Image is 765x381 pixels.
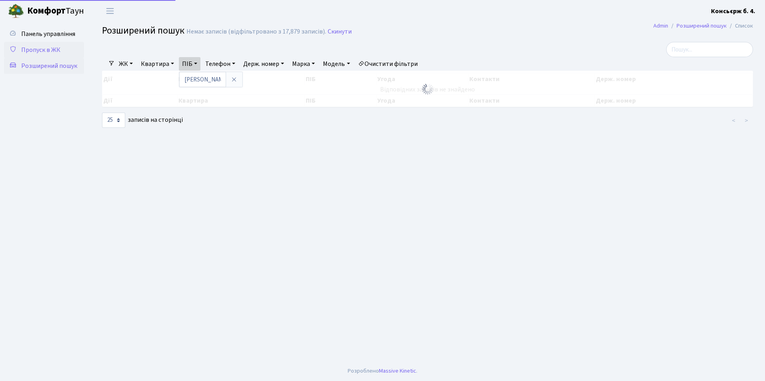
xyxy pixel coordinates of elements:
a: Пропуск в ЖК [4,42,84,58]
div: Розроблено . [348,367,417,375]
span: Таун [27,4,84,18]
a: Марка [289,57,318,71]
div: Немає записів (відфільтровано з 17,879 записів). [186,28,326,36]
span: Розширений пошук [102,24,184,38]
span: Розширений пошук [21,62,77,70]
b: Консьєрж б. 4. [711,7,755,16]
input: Пошук... [666,42,753,57]
a: Очистити фільтри [355,57,421,71]
button: Переключити навігацію [100,4,120,18]
span: Панель управління [21,30,75,38]
a: ЖК [116,57,136,71]
a: Розширений пошук [4,58,84,74]
b: Комфорт [27,4,66,17]
a: Держ. номер [240,57,287,71]
a: Розширений пошук [677,22,727,30]
a: Модель [320,57,353,71]
label: записів на сторінці [102,113,183,128]
nav: breadcrumb [641,18,765,34]
a: Massive Kinetic [379,367,416,375]
img: Обробка... [421,83,434,95]
a: Квартира [138,57,177,71]
a: Панель управління [4,26,84,42]
a: ПІБ [179,57,200,71]
span: Пропуск в ЖК [21,46,60,54]
img: logo.png [8,3,24,19]
a: Телефон [202,57,238,71]
a: Скинути [328,28,352,36]
select: записів на сторінці [102,113,125,128]
a: Консьєрж б. 4. [711,6,755,16]
li: Список [727,22,753,30]
a: Admin [653,22,668,30]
